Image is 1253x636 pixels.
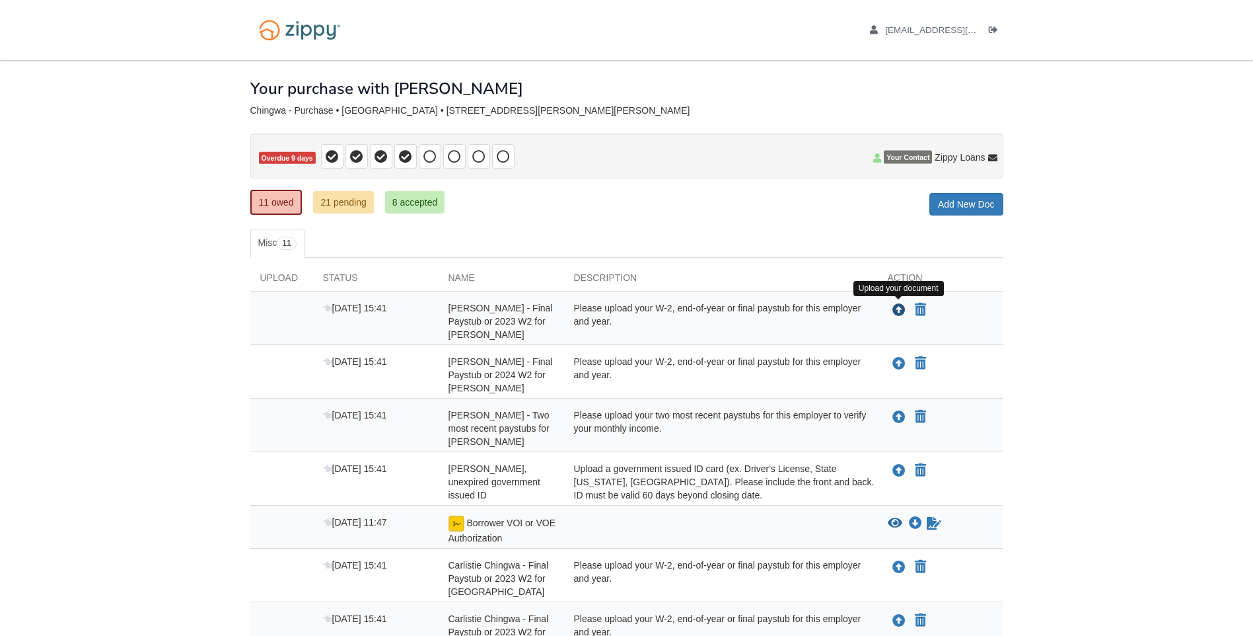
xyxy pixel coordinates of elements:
div: Status [313,271,439,291]
div: Action [878,271,1003,291]
a: Add New Doc [929,193,1003,216]
button: Upload Anakin Chingwa - Final Paystub or 2024 W2 for MCDONALD'S [891,355,907,372]
a: Waiting for your co-borrower to e-sign [925,516,943,532]
button: Upload Anakin Chingwa - Valid, unexpired government issued ID [891,462,907,479]
span: [DATE] 11:47 [323,517,387,528]
a: Log out [989,25,1003,38]
button: Upload Anakin Chingwa - Two most recent paystubs for MCDONALD'S [891,409,907,426]
img: Logo [250,13,349,47]
button: Declare Anakin Chingwa - Valid, unexpired government issued ID not applicable [913,463,927,479]
span: [PERSON_NAME] - Two most recent paystubs for [PERSON_NAME] [448,410,550,447]
div: Name [439,271,564,291]
button: Declare Anakin Chingwa - Final Paystub or 2023 W2 for MCDONALD'S not applicable [913,302,927,318]
button: Declare Anakin Chingwa - Two most recent paystubs for MCDONALD'S not applicable [913,409,927,425]
span: [DATE] 15:41 [323,463,387,474]
span: [DATE] 15:41 [323,560,387,571]
button: Declare Anakin Chingwa - Final Paystub or 2024 W2 for MCDONALD'S not applicable [913,356,927,372]
span: Borrower VOI or VOE Authorization [448,518,555,543]
button: Upload Carlistie Chingwa - Final Paystub or 2023 W2 for Odawa Casino [891,559,907,576]
button: Upload Carlistie Chingwa - Final Paystub or 2023 W2 for Walmart [891,612,907,629]
button: Upload Anakin Chingwa - Final Paystub or 2023 W2 for MCDONALD'S [891,301,907,319]
a: Download Borrower VOI or VOE Authorization [909,518,922,529]
span: 11 [277,237,296,250]
span: Overdue 9 days [259,152,316,165]
img: esign [448,516,464,532]
span: [DATE] 15:41 [323,410,387,420]
a: 21 pending [313,191,373,214]
a: 8 accepted [385,191,445,214]
div: Upload [250,271,313,291]
span: [DATE] 15:41 [323,303,387,313]
span: [PERSON_NAME] - Final Paystub or 2023 W2 for [PERSON_NAME] [448,303,553,340]
button: Declare Carlistie Chingwa - Final Paystub or 2023 W2 for Walmart not applicable [913,613,927,629]
a: Misc [250,229,304,258]
span: Zippy Loans [935,151,985,164]
a: 11 owed [250,190,303,215]
span: Carlistie Chingwa - Final Paystub or 2023 W2 for [GEOGRAPHIC_DATA] [448,560,549,597]
span: Your Contact [884,151,932,164]
span: [DATE] 15:41 [323,356,387,367]
span: [PERSON_NAME] - Final Paystub or 2024 W2 for [PERSON_NAME] [448,356,553,393]
div: Description [564,271,878,291]
span: [DATE] 15:41 [323,614,387,624]
a: edit profile [870,25,1037,38]
h1: Your purchase with [PERSON_NAME] [250,80,523,97]
span: [PERSON_NAME], unexpired government issued ID [448,463,540,500]
div: Upload a government issued ID card (ex. Driver's License, State [US_STATE], [GEOGRAPHIC_DATA]). P... [564,462,878,502]
span: achingwa1990@gmail.com [885,25,1036,35]
div: Please upload your W-2, end-of-year or final paystub for this employer and year. [564,301,878,341]
button: View Borrower VOI or VOE Authorization [888,517,902,530]
div: Upload your document [853,281,944,296]
div: Please upload your W-2, end-of-year or final paystub for this employer and year. [564,355,878,395]
button: Declare Carlistie Chingwa - Final Paystub or 2023 W2 for Odawa Casino not applicable [913,559,927,575]
div: Please upload your two most recent paystubs for this employer to verify your monthly income. [564,409,878,448]
div: Please upload your W-2, end-of-year or final paystub for this employer and year. [564,559,878,598]
div: Chingwa - Purchase • [GEOGRAPHIC_DATA] • [STREET_ADDRESS][PERSON_NAME][PERSON_NAME] [250,105,1003,116]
